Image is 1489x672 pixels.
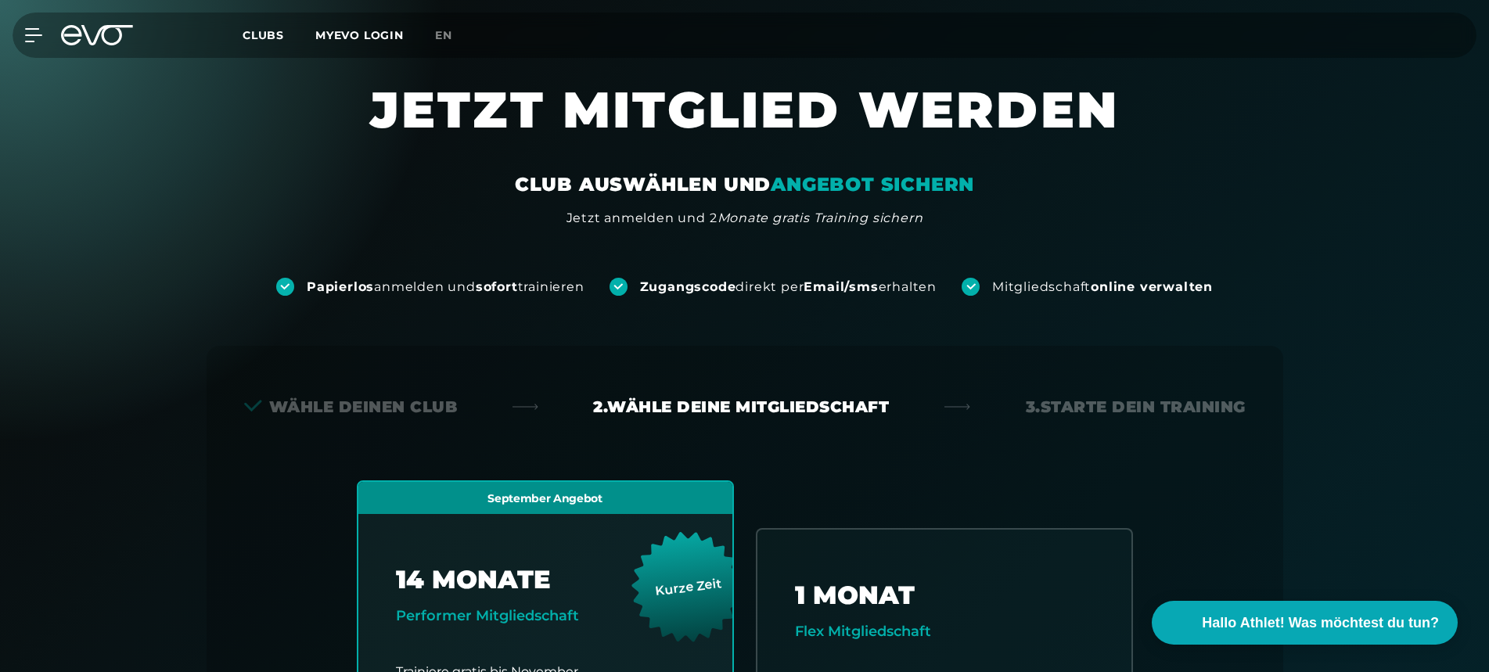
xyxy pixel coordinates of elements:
[1202,613,1439,634] span: Hallo Athlet! Was möchtest du tun?
[640,279,937,296] div: direkt per erhalten
[640,279,736,294] strong: Zugangscode
[771,173,974,196] em: ANGEBOT SICHERN
[244,396,458,418] div: Wähle deinen Club
[804,279,878,294] strong: Email/sms
[275,78,1214,172] h1: JETZT MITGLIED WERDEN
[992,279,1213,296] div: Mitgliedschaft
[243,27,315,42] a: Clubs
[435,27,471,45] a: en
[307,279,584,296] div: anmelden und trainieren
[307,279,374,294] strong: Papierlos
[1026,396,1246,418] div: 3. Starte dein Training
[435,28,452,42] span: en
[315,28,404,42] a: MYEVO LOGIN
[1152,601,1458,645] button: Hallo Athlet! Was möchtest du tun?
[566,209,923,228] div: Jetzt anmelden und 2
[243,28,284,42] span: Clubs
[476,279,518,294] strong: sofort
[515,172,974,197] div: CLUB AUSWÄHLEN UND
[718,210,923,225] em: Monate gratis Training sichern
[593,396,889,418] div: 2. Wähle deine Mitgliedschaft
[1091,279,1213,294] strong: online verwalten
